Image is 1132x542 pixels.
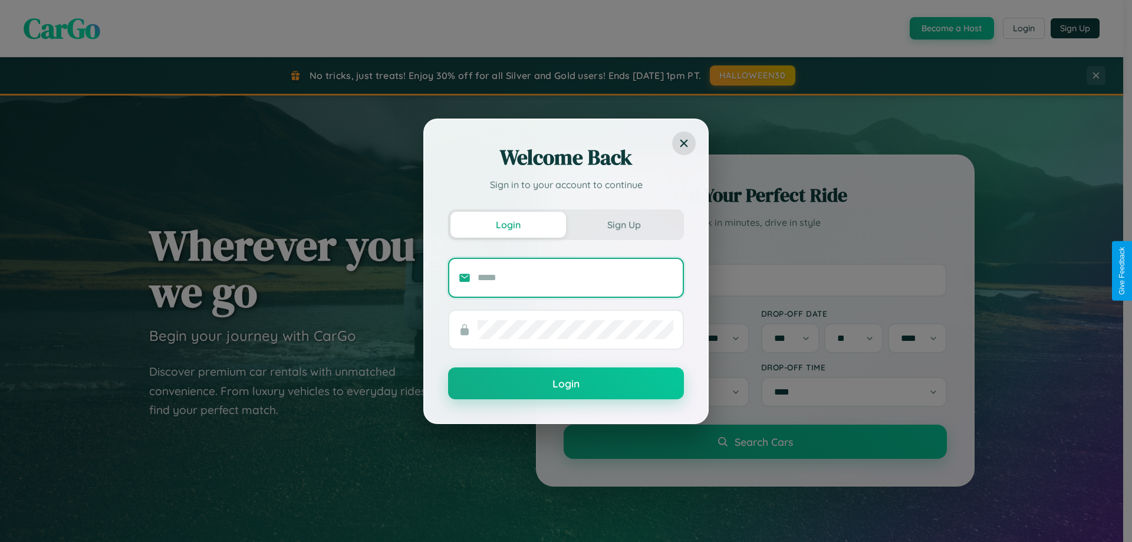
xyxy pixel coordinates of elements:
[1118,247,1126,295] div: Give Feedback
[448,143,684,172] h2: Welcome Back
[566,212,682,238] button: Sign Up
[448,178,684,192] p: Sign in to your account to continue
[448,367,684,399] button: Login
[450,212,566,238] button: Login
